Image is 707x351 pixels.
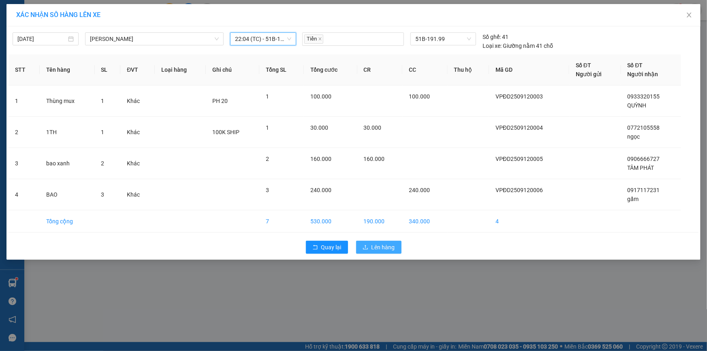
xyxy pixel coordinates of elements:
[628,156,660,162] span: 0906666727
[101,98,105,104] span: 1
[356,241,402,254] button: uploadLên hàng
[628,93,660,100] span: 0933320155
[9,54,40,86] th: STT
[266,124,269,131] span: 1
[496,156,543,162] span: VPĐD2509120005
[155,54,206,86] th: Loại hàng
[76,20,339,30] li: 26 Phó Cơ Điều, Phường 12
[101,129,105,135] span: 1
[304,34,323,44] span: Tiền
[9,148,40,179] td: 3
[448,54,489,86] th: Thu hộ
[402,210,448,233] td: 340.000
[90,33,219,45] span: Cà Mau - Hồ Chí Minh
[628,71,658,77] span: Người nhận
[678,4,701,27] button: Close
[310,93,331,100] span: 100.000
[628,133,640,140] span: ngọc
[214,36,219,41] span: down
[628,102,647,109] span: QUỲNH
[372,243,395,252] span: Lên hàng
[312,244,318,251] span: rollback
[9,117,40,148] td: 2
[212,129,239,135] span: 100K SHIP
[266,187,269,193] span: 3
[364,124,382,131] span: 30.000
[364,156,385,162] span: 160.000
[40,117,94,148] td: 1TH
[483,32,508,41] div: 41
[686,12,692,18] span: close
[212,98,228,104] span: PH 20
[409,93,430,100] span: 100.000
[206,54,259,86] th: Ghi chú
[120,86,155,117] td: Khác
[628,165,654,171] span: TÂM PHÁT
[95,54,121,86] th: SL
[101,191,105,198] span: 3
[576,71,602,77] span: Người gửi
[310,187,331,193] span: 240.000
[318,37,322,41] span: close
[489,210,569,233] td: 4
[628,187,660,193] span: 0917117231
[101,160,105,167] span: 2
[363,244,368,251] span: upload
[17,34,66,43] input: 12/09/2025
[310,124,328,131] span: 30.000
[9,179,40,210] td: 4
[357,54,403,86] th: CR
[40,86,94,117] td: Thùng mux
[304,54,357,86] th: Tổng cước
[120,54,155,86] th: ĐVT
[402,54,448,86] th: CC
[10,59,98,72] b: GỬI : VP Đầm Dơi
[266,93,269,100] span: 1
[259,54,304,86] th: Tổng SL
[496,187,543,193] span: VPĐD2509120006
[483,41,502,50] span: Loại xe:
[235,33,291,45] span: 22:04 (TC) - 51B-191.99
[120,179,155,210] td: Khác
[76,30,339,40] li: Hotline: 02839552959
[120,148,155,179] td: Khác
[415,33,471,45] span: 51B-191.99
[483,32,501,41] span: Số ghế:
[9,86,40,117] td: 1
[10,10,51,51] img: logo.jpg
[496,124,543,131] span: VPĐD2509120004
[40,54,94,86] th: Tên hàng
[40,148,94,179] td: bao xanh
[628,124,660,131] span: 0772105558
[628,62,643,68] span: Số ĐT
[120,117,155,148] td: Khác
[259,210,304,233] td: 7
[321,243,342,252] span: Quay lại
[628,196,639,202] span: gấm
[409,187,430,193] span: 240.000
[16,11,100,19] span: XÁC NHẬN SỐ HÀNG LÊN XE
[40,210,94,233] td: Tổng cộng
[266,156,269,162] span: 2
[483,41,553,50] div: Giường nằm 41 chỗ
[357,210,403,233] td: 190.000
[489,54,569,86] th: Mã GD
[40,179,94,210] td: BAO
[304,210,357,233] td: 530.000
[576,62,591,68] span: Số ĐT
[310,156,331,162] span: 160.000
[496,93,543,100] span: VPĐD2509120003
[306,241,348,254] button: rollbackQuay lại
